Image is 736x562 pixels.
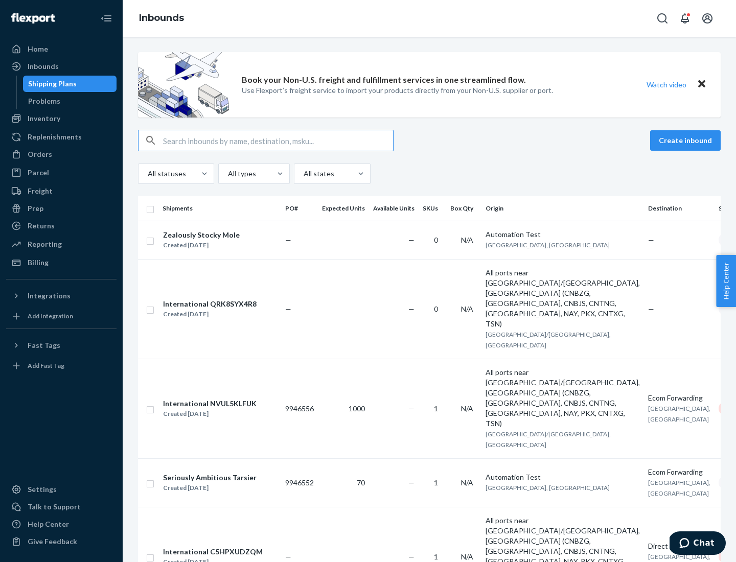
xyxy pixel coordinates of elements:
div: Problems [28,96,60,106]
div: Prep [28,203,43,214]
span: — [648,305,654,313]
span: — [408,404,415,413]
span: 1 [434,552,438,561]
span: — [285,305,291,313]
span: — [408,478,415,487]
span: 0 [434,236,438,244]
div: Give Feedback [28,536,77,547]
div: Parcel [28,168,49,178]
div: Returns [28,221,55,231]
button: Open Search Box [652,8,673,29]
button: Watch video [640,77,693,92]
span: N/A [461,552,473,561]
span: — [408,305,415,313]
ol: breadcrumbs [131,4,192,33]
span: — [285,236,291,244]
button: Give Feedback [6,533,117,550]
p: Use Flexport’s freight service to import your products directly from your Non-U.S. supplier or port. [242,85,553,96]
div: Add Fast Tag [28,361,64,370]
a: Inventory [6,110,117,127]
div: Freight [28,186,53,196]
button: Close [695,77,708,92]
span: [GEOGRAPHIC_DATA], [GEOGRAPHIC_DATA] [648,405,710,423]
div: Shipping Plans [28,79,77,89]
div: International NVUL5KLFUK [163,399,257,409]
th: Box Qty [446,196,481,221]
div: All ports near [GEOGRAPHIC_DATA]/[GEOGRAPHIC_DATA], [GEOGRAPHIC_DATA] (CNBZG, [GEOGRAPHIC_DATA], ... [486,367,640,429]
a: Problems [23,93,117,109]
div: Inventory [28,113,60,124]
span: N/A [461,404,473,413]
span: 70 [357,478,365,487]
a: Add Integration [6,308,117,324]
th: Expected Units [318,196,369,221]
input: Search inbounds by name, destination, msku... [163,130,393,151]
img: Flexport logo [11,13,55,24]
a: Parcel [6,165,117,181]
span: N/A [461,305,473,313]
div: Ecom Forwarding [648,467,710,477]
button: Create inbound [650,130,721,151]
div: International C5HPXUDZQM [163,547,263,557]
a: Home [6,41,117,57]
th: Shipments [158,196,281,221]
button: Fast Tags [6,337,117,354]
iframe: Opens a widget where you can chat to one of our agents [670,531,726,557]
div: Billing [28,257,49,268]
a: Replenishments [6,129,117,145]
div: Created [DATE] [163,309,257,319]
input: All states [303,169,304,179]
div: International QRK8SYX4R8 [163,299,257,309]
span: 1 [434,478,438,487]
div: Talk to Support [28,502,81,512]
a: Help Center [6,516,117,532]
a: Settings [6,481,117,498]
div: Replenishments [28,132,82,142]
span: [GEOGRAPHIC_DATA], [GEOGRAPHIC_DATA] [648,479,710,497]
th: PO# [281,196,318,221]
span: [GEOGRAPHIC_DATA], [GEOGRAPHIC_DATA] [486,241,610,249]
div: Ecom Forwarding [648,393,710,403]
a: Returns [6,218,117,234]
a: Orders [6,146,117,162]
span: N/A [461,236,473,244]
span: [GEOGRAPHIC_DATA]/[GEOGRAPHIC_DATA], [GEOGRAPHIC_DATA] [486,331,611,349]
div: Automation Test [486,229,640,240]
th: Destination [644,196,715,221]
div: Inbounds [28,61,59,72]
div: Created [DATE] [163,483,257,493]
a: Add Fast Tag [6,358,117,374]
th: Available Units [369,196,419,221]
span: [GEOGRAPHIC_DATA], [GEOGRAPHIC_DATA] [486,484,610,491]
button: Open account menu [697,8,718,29]
a: Prep [6,200,117,217]
span: [GEOGRAPHIC_DATA]/[GEOGRAPHIC_DATA], [GEOGRAPHIC_DATA] [486,430,611,449]
button: Close Navigation [96,8,117,29]
button: Open notifications [675,8,695,29]
div: Orders [28,149,52,159]
div: Created [DATE] [163,409,257,419]
td: 9946556 [281,359,318,458]
span: 0 [434,305,438,313]
div: Fast Tags [28,340,60,350]
a: Billing [6,254,117,271]
p: Book your Non-U.S. freight and fulfillment services in one streamlined flow. [242,74,526,86]
button: Integrations [6,288,117,304]
span: Help Center [716,255,736,307]
button: Talk to Support [6,499,117,515]
div: All ports near [GEOGRAPHIC_DATA]/[GEOGRAPHIC_DATA], [GEOGRAPHIC_DATA] (CNBZG, [GEOGRAPHIC_DATA], ... [486,268,640,329]
span: — [408,236,415,244]
th: Origin [481,196,644,221]
a: Shipping Plans [23,76,117,92]
a: Freight [6,183,117,199]
a: Inbounds [6,58,117,75]
span: 1000 [349,404,365,413]
div: Help Center [28,519,69,529]
div: Settings [28,484,57,495]
input: All types [227,169,228,179]
div: Automation Test [486,472,640,482]
span: N/A [461,478,473,487]
div: Zealously Stocky Mole [163,230,240,240]
input: All statuses [147,169,148,179]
